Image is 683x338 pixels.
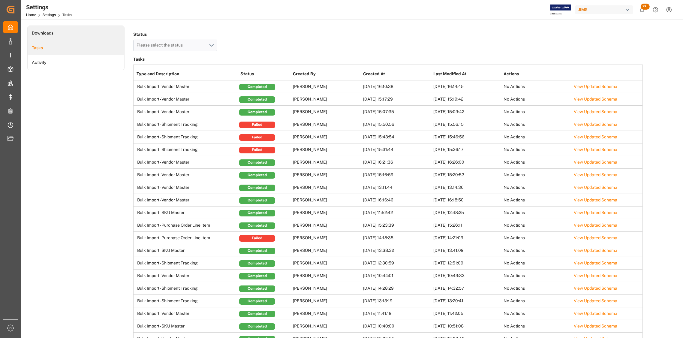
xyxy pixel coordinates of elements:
[362,207,432,219] td: [DATE] 11:52:42
[574,286,617,291] a: View Updated Schema
[137,43,186,47] span: Please select the status
[432,244,502,257] td: [DATE] 13:41:09
[574,122,617,127] a: View Updated Schema
[362,181,432,194] td: [DATE] 13:11:44
[432,232,502,244] td: [DATE] 14:21:09
[504,147,525,152] span: No Actions
[291,156,362,169] td: [PERSON_NAME]
[28,55,124,70] a: Activity
[239,222,275,229] div: Completed
[362,169,432,181] td: [DATE] 15:16:59
[134,131,239,143] td: Bulk Import - Shipment Tracking
[291,295,362,307] td: [PERSON_NAME]
[43,13,56,17] a: Settings
[432,307,502,320] td: [DATE] 11:42:05
[574,160,617,164] a: View Updated Schema
[504,160,525,164] span: No Actions
[291,118,362,131] td: [PERSON_NAME]
[504,298,525,303] span: No Actions
[504,286,525,291] span: No Actions
[504,210,525,215] span: No Actions
[362,232,432,244] td: [DATE] 14:18:35
[432,106,502,118] td: [DATE] 15:09:42
[134,106,239,118] td: Bulk Import - Vendor Master
[362,131,432,143] td: [DATE] 15:43:54
[504,84,525,89] span: No Actions
[432,131,502,143] td: [DATE] 15:46:56
[550,5,571,15] img: Exertis%20JAM%20-%20Email%20Logo.jpg_1722504956.jpg
[574,223,617,228] a: View Updated Schema
[134,80,239,93] td: Bulk Import - Vendor Master
[28,26,124,41] a: Downloads
[504,109,525,114] span: No Actions
[134,320,239,333] td: Bulk Import - SKU Master
[134,232,239,244] td: Bulk Import - Purchase Order Line Item
[504,185,525,190] span: No Actions
[432,207,502,219] td: [DATE] 12:48:25
[362,68,432,80] th: Created At
[575,5,633,14] div: JIMS
[432,68,502,80] th: Last Modified At
[504,172,525,177] span: No Actions
[291,244,362,257] td: [PERSON_NAME]
[133,30,217,38] h4: Status
[291,169,362,181] td: [PERSON_NAME]
[291,307,362,320] td: [PERSON_NAME]
[362,282,432,295] td: [DATE] 14:28:29
[432,169,502,181] td: [DATE] 15:20:52
[362,257,432,270] td: [DATE] 12:30:59
[432,219,502,232] td: [DATE] 15:26:11
[291,181,362,194] td: [PERSON_NAME]
[574,84,617,89] a: View Updated Schema
[239,248,275,254] div: Completed
[635,3,649,17] button: show 102 new notifications
[641,4,650,10] span: 99+
[134,156,239,169] td: Bulk Import - Vendor Master
[291,68,362,80] th: Created By
[504,97,525,101] span: No Actions
[134,270,239,282] td: Bulk Import - Vendor Master
[134,194,239,207] td: Bulk Import - Vendor Master
[362,143,432,156] td: [DATE] 15:31:44
[28,41,124,55] a: Tasks
[239,185,275,191] div: Completed
[291,131,362,143] td: [PERSON_NAME]
[291,257,362,270] td: [PERSON_NAME]
[574,109,617,114] a: View Updated Schema
[134,207,239,219] td: Bulk Import - SKU Master
[432,320,502,333] td: [DATE] 10:51:08
[239,298,275,305] div: Completed
[504,198,525,202] span: No Actions
[291,93,362,106] td: [PERSON_NAME]
[362,156,432,169] td: [DATE] 16:21:36
[134,118,239,131] td: Bulk Import - Shipment Tracking
[574,311,617,316] a: View Updated Schema
[239,235,275,242] div: Failed
[239,260,275,267] div: Completed
[502,68,572,80] th: Actions
[239,197,275,204] div: Completed
[291,80,362,93] td: [PERSON_NAME]
[239,122,275,128] div: Failed
[574,324,617,328] a: View Updated Schema
[362,194,432,207] td: [DATE] 16:16:46
[134,93,239,106] td: Bulk Import - Vendor Master
[134,244,239,257] td: Bulk Import - SKU Master
[504,261,525,265] span: No Actions
[239,311,275,317] div: Completed
[239,96,275,103] div: Completed
[239,109,275,116] div: Completed
[239,323,275,330] div: Completed
[432,194,502,207] td: [DATE] 16:18:50
[575,4,635,15] button: JIMS
[432,295,502,307] td: [DATE] 13:20:41
[134,169,239,181] td: Bulk Import - Vendor Master
[362,80,432,93] td: [DATE] 16:10:38
[134,143,239,156] td: Bulk Import - Shipment Tracking
[504,324,525,328] span: No Actions
[504,122,525,127] span: No Actions
[239,210,275,216] div: Completed
[504,248,525,253] span: No Actions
